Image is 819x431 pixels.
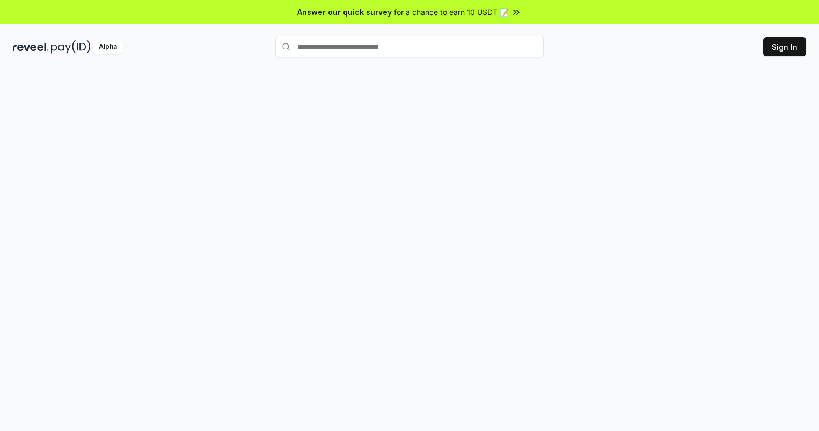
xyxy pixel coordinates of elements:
img: pay_id [51,40,91,54]
span: Answer our quick survey [297,6,392,18]
img: reveel_dark [13,40,49,54]
button: Sign In [763,37,806,56]
span: for a chance to earn 10 USDT 📝 [394,6,509,18]
div: Alpha [93,40,123,54]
